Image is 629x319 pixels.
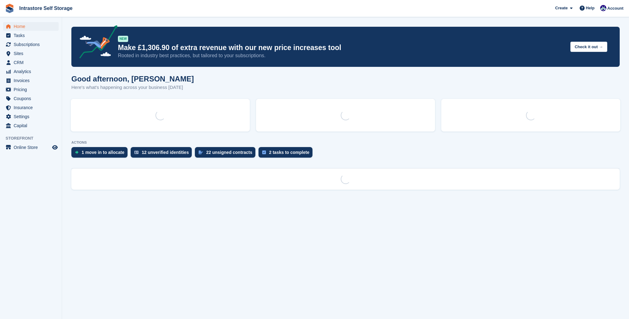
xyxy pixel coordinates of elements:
img: verify_identity-adf6edd0f0f0b5bbfe63781bf79b02c33cf7c696d77639b501bdc392416b5a36.svg [134,150,139,154]
img: move_ins_to_allocate_icon-fdf77a2bb77ea45bf5b3d319d69a93e2d87916cf1d5bf7949dd705db3b84f3ca.svg [75,150,79,154]
a: menu [3,103,59,112]
span: Account [607,5,623,12]
a: Intrastore Self Storage [17,3,75,13]
a: menu [3,121,59,130]
span: Capital [14,121,51,130]
p: Make £1,306.90 of extra revenue with our new price increases tool [118,43,565,52]
img: Mathew Tremewan [600,5,606,11]
h1: Good afternoon, [PERSON_NAME] [71,75,194,83]
img: price-adjustments-announcement-icon-8257ccfd72463d97f412b2fc003d46551f7dbcb40ab6d574587a9cd5c0d94... [74,25,118,61]
a: menu [3,31,59,40]
span: Sites [14,49,51,58]
a: menu [3,67,59,76]
a: 12 unverified identities [131,147,195,161]
a: menu [3,85,59,94]
p: Here's what's happening across your business [DATE] [71,84,194,91]
span: Subscriptions [14,40,51,49]
a: menu [3,76,59,85]
a: menu [3,143,59,152]
span: Pricing [14,85,51,94]
span: Help [586,5,595,11]
p: ACTIONS [71,141,620,145]
a: menu [3,112,59,121]
span: CRM [14,58,51,67]
span: Invoices [14,76,51,85]
a: 22 unsigned contracts [195,147,258,161]
div: 2 tasks to complete [269,150,309,155]
a: Preview store [51,144,59,151]
a: 2 tasks to complete [258,147,316,161]
span: Storefront [6,135,62,141]
img: stora-icon-8386f47178a22dfd0bd8f6a31ec36ba5ce8667c1dd55bd0f319d3a0aa187defe.svg [5,4,14,13]
span: Analytics [14,67,51,76]
button: Check it out → [570,42,607,52]
div: NEW [118,36,128,42]
span: Insurance [14,103,51,112]
img: task-75834270c22a3079a89374b754ae025e5fb1db73e45f91037f5363f120a921f8.svg [262,150,266,154]
span: Create [555,5,568,11]
a: menu [3,58,59,67]
a: 1 move in to allocate [71,147,131,161]
span: Coupons [14,94,51,103]
a: menu [3,22,59,31]
span: Home [14,22,51,31]
span: Settings [14,112,51,121]
div: 1 move in to allocate [82,150,124,155]
a: menu [3,94,59,103]
div: 22 unsigned contracts [206,150,252,155]
a: menu [3,49,59,58]
p: Rooted in industry best practices, but tailored to your subscriptions. [118,52,565,59]
span: Online Store [14,143,51,152]
span: Tasks [14,31,51,40]
a: menu [3,40,59,49]
img: contract_signature_icon-13c848040528278c33f63329250d36e43548de30e8caae1d1a13099fd9432cc5.svg [199,150,203,154]
div: 12 unverified identities [142,150,189,155]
